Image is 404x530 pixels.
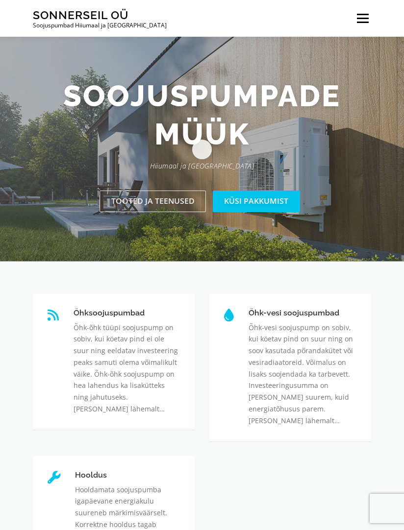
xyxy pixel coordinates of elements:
[33,22,167,29] p: Soojuspumbad Hiiumaal ja [GEOGRAPHIC_DATA]
[25,77,379,153] h2: Soojuspumpade
[100,191,206,212] a: Tooted ja teenused
[25,160,379,172] p: Hiiumaal ja [GEOGRAPHIC_DATA]
[213,191,300,212] a: Küsi pakkumist
[154,115,250,153] span: müük
[33,8,128,22] a: Sonnerseil OÜ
